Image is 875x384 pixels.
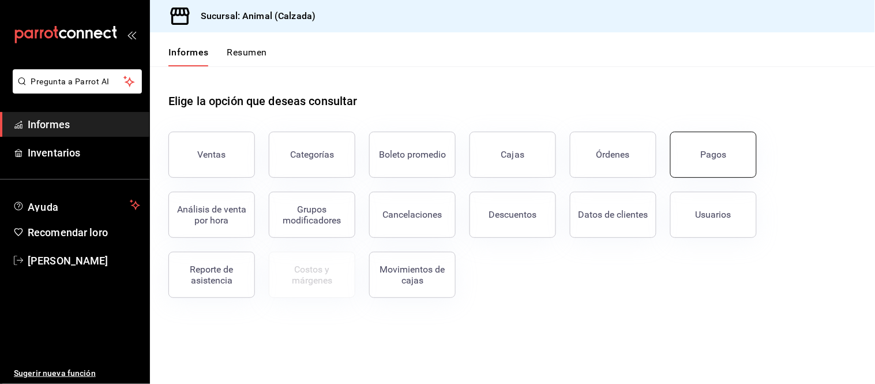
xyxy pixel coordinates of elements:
[28,147,80,159] font: Inventarios
[470,132,556,178] a: Cajas
[190,264,234,286] font: Reporte de asistencia
[670,192,757,238] button: Usuarios
[198,149,226,160] font: Ventas
[168,252,255,298] button: Reporte de asistencia
[369,252,456,298] button: Movimientos de cajas
[489,209,537,220] font: Descuentos
[31,77,110,86] font: Pregunta a Parrot AI
[168,94,358,108] font: Elige la opción que deseas consultar
[701,149,727,160] font: Pagos
[369,132,456,178] button: Boleto promedio
[501,149,525,160] font: Cajas
[28,255,108,267] font: [PERSON_NAME]
[127,30,136,39] button: abrir_cajón_menú
[168,47,209,58] font: Informes
[201,10,316,21] font: Sucursal: Animal (Calzada)
[579,209,648,220] font: Datos de clientes
[269,192,355,238] button: Grupos modificadores
[8,84,142,96] a: Pregunta a Parrot AI
[292,264,332,286] font: Costos y márgenes
[227,47,267,58] font: Resumen
[28,201,59,213] font: Ayuda
[269,132,355,178] button: Categorías
[168,192,255,238] button: Análisis de venta por hora
[269,252,355,298] button: Contrata inventarios para ver este informe
[383,209,442,220] font: Cancelaciones
[13,69,142,94] button: Pregunta a Parrot AI
[28,118,70,131] font: Informes
[380,264,445,286] font: Movimientos de cajas
[369,192,456,238] button: Cancelaciones
[696,209,731,220] font: Usuarios
[14,368,96,378] font: Sugerir nueva función
[379,149,446,160] font: Boleto promedio
[168,132,255,178] button: Ventas
[177,204,246,226] font: Análisis de venta por hora
[168,46,267,66] div: pestañas de navegación
[670,132,757,178] button: Pagos
[283,204,341,226] font: Grupos modificadores
[570,192,656,238] button: Datos de clientes
[596,149,630,160] font: Órdenes
[470,192,556,238] button: Descuentos
[570,132,656,178] button: Órdenes
[28,226,108,238] font: Recomendar loro
[290,149,334,160] font: Categorías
